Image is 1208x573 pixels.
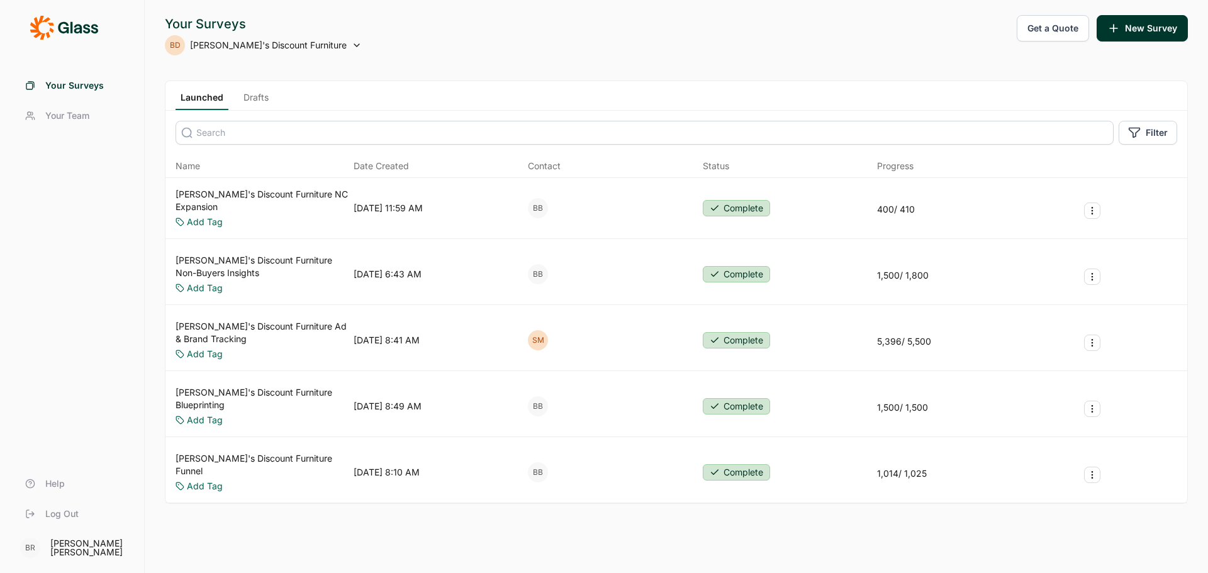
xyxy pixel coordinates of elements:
button: Filter [1119,121,1177,145]
div: 1,500 / 1,500 [877,401,928,414]
span: Your Surveys [45,79,104,92]
div: [DATE] 8:49 AM [354,400,422,413]
input: Search [176,121,1114,145]
button: Complete [703,200,770,216]
div: BB [528,396,548,416]
div: [DATE] 8:41 AM [354,334,420,347]
div: [DATE] 8:10 AM [354,466,420,479]
div: [DATE] 6:43 AM [354,268,422,281]
span: Date Created [354,160,409,172]
div: BR [20,538,40,558]
button: Complete [703,398,770,414]
div: Status [703,160,729,172]
div: Contact [528,160,561,172]
button: Survey Actions [1084,401,1100,417]
button: Complete [703,332,770,348]
div: 400 / 410 [877,203,915,216]
a: Add Tag [187,216,223,228]
span: Your Team [45,109,89,122]
div: 1,014 / 1,025 [877,467,927,480]
div: BD [165,35,185,55]
div: BB [528,462,548,482]
button: Complete [703,464,770,481]
span: Filter [1146,126,1168,139]
button: Survey Actions [1084,467,1100,483]
div: SM [528,330,548,350]
span: Name [176,160,200,172]
a: Add Tag [187,414,223,426]
a: [PERSON_NAME]'s Discount Furniture Ad & Brand Tracking [176,320,349,345]
div: BB [528,198,548,218]
button: Survey Actions [1084,203,1100,219]
a: [PERSON_NAME]'s Discount Furniture Non-Buyers Insights [176,254,349,279]
span: Help [45,477,65,490]
div: [PERSON_NAME] [PERSON_NAME] [50,539,129,557]
a: Drafts [238,91,274,110]
div: Progress [877,160,914,172]
a: Add Tag [187,480,223,492]
button: Complete [703,266,770,282]
div: BB [528,264,548,284]
a: [PERSON_NAME]'s Discount Furniture Blueprinting [176,386,349,411]
div: 5,396 / 5,500 [877,335,931,348]
button: Survey Actions [1084,269,1100,285]
button: Survey Actions [1084,335,1100,351]
div: Your Surveys [165,15,362,33]
a: [PERSON_NAME]'s Discount Furniture Funnel [176,452,349,477]
a: Launched [176,91,228,110]
a: Add Tag [187,282,223,294]
div: 1,500 / 1,800 [877,269,929,282]
span: [PERSON_NAME]'s Discount Furniture [190,39,347,52]
div: [DATE] 11:59 AM [354,202,423,214]
button: New Survey [1097,15,1188,42]
button: Get a Quote [1017,15,1089,42]
a: [PERSON_NAME]'s Discount Furniture NC Expansion [176,188,349,213]
a: Add Tag [187,348,223,360]
span: Log Out [45,508,79,520]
